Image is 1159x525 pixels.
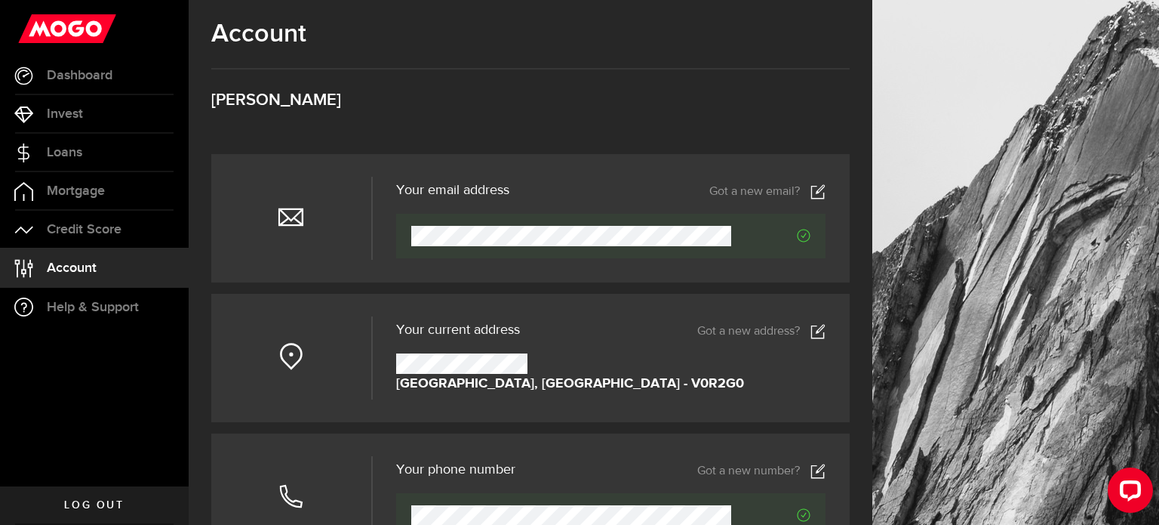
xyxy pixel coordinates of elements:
iframe: LiveChat chat widget [1096,462,1159,525]
span: Invest [47,107,83,121]
span: Verified [731,508,810,522]
a: Got a new email? [709,184,825,199]
span: Credit Score [47,223,121,236]
h3: Your email address [396,184,509,197]
h3: Your phone number [396,463,515,477]
h1: Account [211,19,850,49]
span: Mortgage [47,184,105,198]
span: Dashboard [47,69,112,82]
span: Log out [64,500,124,511]
strong: [GEOGRAPHIC_DATA], [GEOGRAPHIC_DATA] - V0R2G0 [396,374,744,394]
span: Verified [731,229,810,242]
span: Account [47,261,97,275]
span: Help & Support [47,301,139,314]
a: Got a new address? [697,324,825,339]
span: Loans [47,146,82,159]
span: Your current address [396,323,520,337]
a: Got a new number? [697,464,825,479]
h3: [PERSON_NAME] [211,92,850,109]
